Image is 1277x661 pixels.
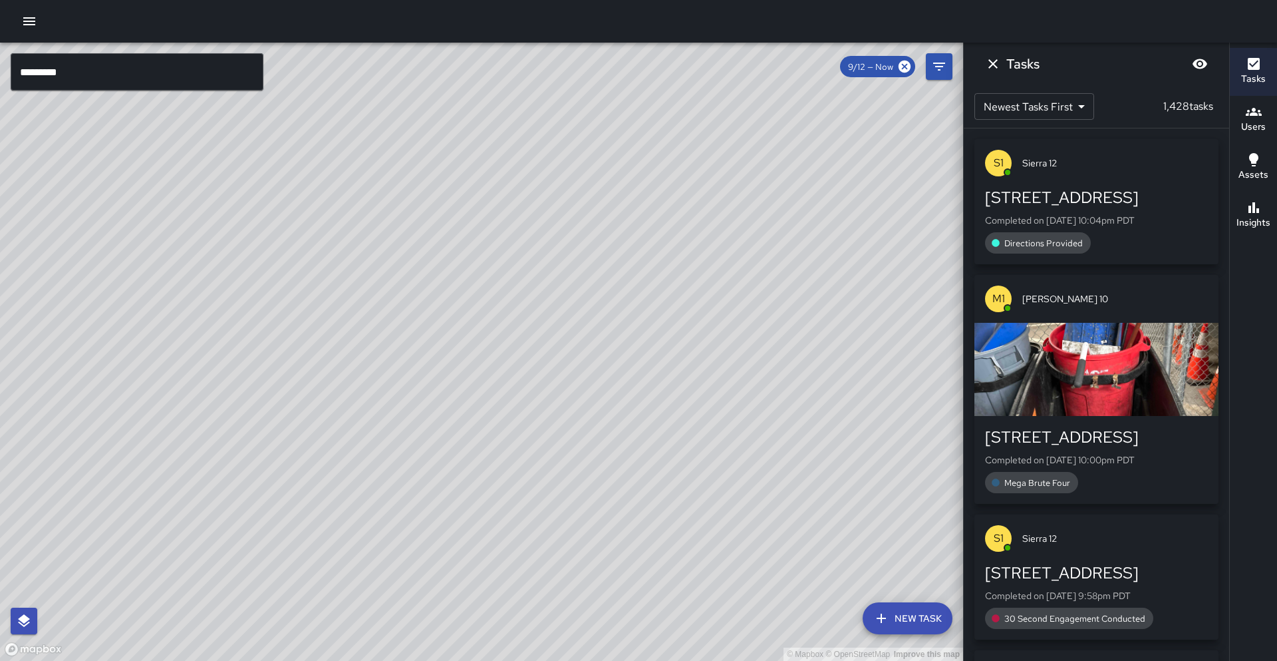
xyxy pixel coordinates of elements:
[1238,168,1268,182] h6: Assets
[974,275,1218,504] button: M1[PERSON_NAME] 10[STREET_ADDRESS]Completed on [DATE] 10:00pm PDTMega Brute Four
[985,427,1208,448] div: [STREET_ADDRESS]
[985,589,1208,602] p: Completed on [DATE] 9:58pm PDT
[985,562,1208,584] div: [STREET_ADDRESS]
[926,53,952,80] button: Filters
[1158,99,1218,114] p: 1,428 tasks
[974,93,1094,120] div: Newest Tasks First
[1236,216,1270,230] h6: Insights
[980,51,1006,77] button: Dismiss
[996,238,1091,249] span: Directions Provided
[1187,51,1213,77] button: Blur
[985,187,1208,208] div: [STREET_ADDRESS]
[840,61,901,73] span: 9/12 — Now
[1022,292,1208,306] span: [PERSON_NAME] 10
[1230,144,1277,192] button: Assets
[1230,192,1277,240] button: Insights
[994,531,1004,547] p: S1
[1022,156,1208,170] span: Sierra 12
[996,477,1078,489] span: Mega Brute Four
[992,291,1005,307] p: M1
[996,613,1153,624] span: 30 Second Engagement Conducted
[1230,96,1277,144] button: Users
[1241,120,1266,134] h6: Users
[863,602,952,634] button: New Task
[1230,48,1277,96] button: Tasks
[985,453,1208,467] p: Completed on [DATE] 10:00pm PDT
[1241,72,1266,87] h6: Tasks
[974,139,1218,264] button: S1Sierra 12[STREET_ADDRESS]Completed on [DATE] 10:04pm PDTDirections Provided
[840,56,915,77] div: 9/12 — Now
[1022,532,1208,545] span: Sierra 12
[1006,53,1040,75] h6: Tasks
[994,155,1004,171] p: S1
[974,515,1218,640] button: S1Sierra 12[STREET_ADDRESS]Completed on [DATE] 9:58pm PDT30 Second Engagement Conducted
[985,214,1208,227] p: Completed on [DATE] 10:04pm PDT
